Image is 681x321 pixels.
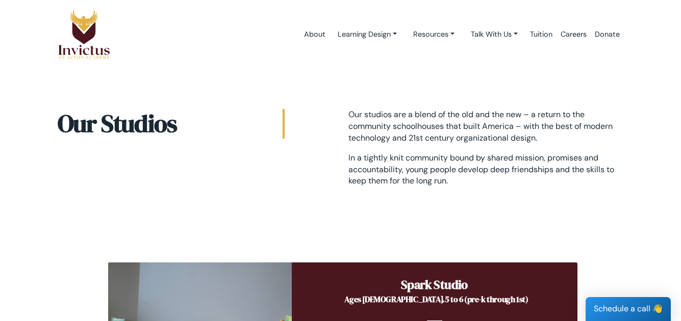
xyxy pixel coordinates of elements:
h2: Spark Studio [307,278,562,292]
img: Logo [58,9,111,60]
a: Careers [557,13,591,56]
h5: Ages [DEMOGRAPHIC_DATA].5 to 6 (pre-k through 1st) [311,295,562,304]
p: In a tightly knit community bound by shared mission, promises and accountability, young people de... [348,152,624,188]
a: Talk With Us [463,25,526,44]
a: Resources [405,25,463,44]
a: About [300,13,330,56]
a: Donate [591,13,624,56]
h2: Our Studios [58,109,285,139]
a: Tuition [526,13,557,56]
div: Schedule a call 👋 [586,297,671,321]
p: Our studios are a blend of the old and the new – a return to the community schoolhouses that buil... [348,109,624,144]
a: Learning Design [330,25,405,44]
